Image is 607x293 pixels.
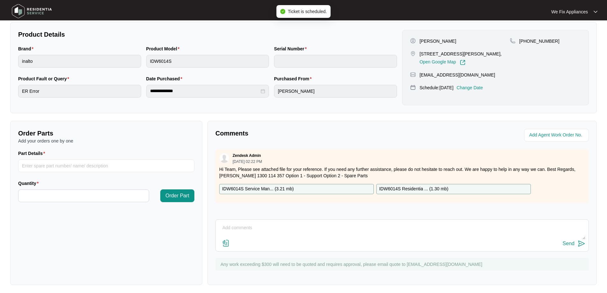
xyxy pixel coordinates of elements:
[233,160,262,164] p: [DATE] 02:22 PM
[420,38,456,44] p: [PERSON_NAME]
[10,2,54,21] img: residentia service logo
[274,85,397,98] input: Purchased From
[222,239,230,247] img: file-attachment-doc.svg
[146,76,185,82] label: Date Purchased
[18,180,41,187] label: Quantity
[551,9,588,15] p: We Fix Appliances
[215,129,398,138] p: Comments
[274,46,309,52] label: Serial Number
[150,88,260,94] input: Date Purchased
[529,131,585,139] input: Add Agent Work Order No.
[18,129,194,138] p: Order Parts
[160,189,194,202] button: Order Part
[146,46,182,52] label: Product Model
[510,38,516,44] img: map-pin
[563,241,574,246] div: Send
[420,84,453,91] p: Schedule: [DATE]
[18,150,48,157] label: Part Details
[410,51,416,56] img: map-pin
[420,72,495,78] p: [EMAIL_ADDRESS][DOMAIN_NAME]
[219,166,585,179] p: Hi Team, Please see attached file for your reference. If you need any further assistance, please ...
[563,239,585,248] button: Send
[18,46,36,52] label: Brand
[18,55,141,68] input: Brand
[420,51,502,57] p: [STREET_ADDRESS][PERSON_NAME],
[288,9,327,14] span: Ticket is scheduled.
[274,55,397,68] input: Serial Number
[274,76,314,82] label: Purchased From
[410,72,416,77] img: map-pin
[18,190,149,202] input: Quantity
[18,159,194,172] input: Part Details
[165,192,189,200] span: Order Part
[410,38,416,44] img: user-pin
[410,84,416,90] img: map-pin
[578,240,585,247] img: send-icon.svg
[146,55,269,68] input: Product Model
[594,10,597,13] img: dropdown arrow
[379,186,448,193] p: IDW6014S Residentia ... ( 1.30 mb )
[18,85,141,98] input: Product Fault or Query
[220,261,586,267] p: Any work exceeding $300 will need to be quoted and requires approval, please email quote to [EMAI...
[457,84,483,91] p: Change Date
[220,153,229,163] img: user.svg
[222,186,294,193] p: IDW6014S Service Man... ( 3.21 mb )
[18,30,397,39] p: Product Details
[233,153,261,158] p: Zendesk Admin
[18,76,72,82] label: Product Fault or Query
[519,38,560,44] p: [PHONE_NUMBER]
[460,60,466,65] img: Link-External
[420,60,466,65] a: Open Google Map
[280,9,285,14] span: check-circle
[18,138,194,144] p: Add your orders one by one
